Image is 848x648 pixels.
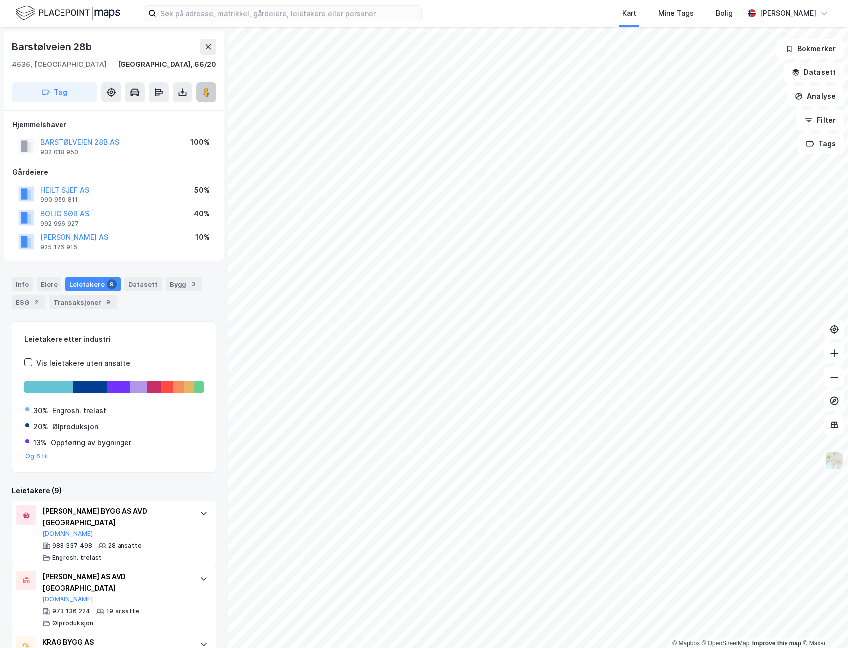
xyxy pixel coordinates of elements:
button: Tag [12,82,97,102]
div: Bygg [166,277,202,291]
div: 990 959 811 [40,196,78,204]
button: Filter [796,110,844,130]
div: Mine Tags [658,7,694,19]
button: Og 6 til [25,453,48,460]
button: Tags [798,134,844,154]
div: Eiere [37,277,61,291]
div: Datasett [124,277,162,291]
div: 10% [195,231,210,243]
div: [GEOGRAPHIC_DATA], 66/20 [118,59,216,70]
div: 3 [188,279,198,289]
div: [PERSON_NAME] AS AVD [GEOGRAPHIC_DATA] [42,571,190,594]
div: Barstølveien 28b [12,39,94,55]
div: [PERSON_NAME] [760,7,816,19]
iframe: Chat Widget [798,600,848,648]
div: Ølproduksjon [52,619,93,627]
a: Improve this map [752,640,801,647]
div: Oppføring av bygninger [51,437,131,449]
div: Engrosh. trelast [52,405,106,417]
button: [DOMAIN_NAME] [42,530,93,538]
div: 992 996 927 [40,220,79,228]
div: 988 337 498 [52,542,92,550]
div: 13% [33,437,47,449]
div: Bolig [716,7,733,19]
div: 28 ansatte [108,542,142,550]
div: 19 ansatte [106,607,139,615]
div: ESG [12,295,45,309]
div: KRAG BYGG AS [42,636,190,648]
div: 30% [33,405,48,417]
div: 20% [33,421,48,433]
img: logo.f888ab2527a4732fd821a326f86c7f29.svg [16,4,120,22]
div: Transaksjoner [49,295,117,309]
div: Ølproduksjon [52,421,98,433]
div: 40% [194,208,210,220]
div: 925 176 915 [40,243,77,251]
div: Leietakere etter industri [24,333,204,345]
div: Vis leietakere uten ansatte [36,357,130,369]
div: 50% [194,184,210,196]
div: 932 018 950 [40,148,78,156]
div: 100% [190,136,210,148]
img: Z [825,451,844,470]
div: Hjemmelshaver [12,119,216,130]
a: Mapbox [672,640,700,647]
button: Bokmerker [777,39,844,59]
div: Leietakere [65,277,121,291]
input: Søk på adresse, matrikkel, gårdeiere, leietakere eller personer [156,6,421,21]
div: 9 [103,297,113,307]
div: Info [12,277,33,291]
div: 973 136 224 [52,607,90,615]
div: Leietakere (9) [12,485,216,497]
div: Kart [622,7,636,19]
div: [PERSON_NAME] BYGG AS AVD [GEOGRAPHIC_DATA] [42,505,190,529]
div: 9 [107,279,117,289]
div: Gårdeiere [12,166,216,178]
a: OpenStreetMap [702,640,750,647]
button: Datasett [784,63,844,82]
div: 4636, [GEOGRAPHIC_DATA] [12,59,107,70]
div: Engrosh. trelast [52,554,102,562]
button: [DOMAIN_NAME] [42,595,93,603]
button: Analyse [787,86,844,106]
div: 2 [31,297,41,307]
